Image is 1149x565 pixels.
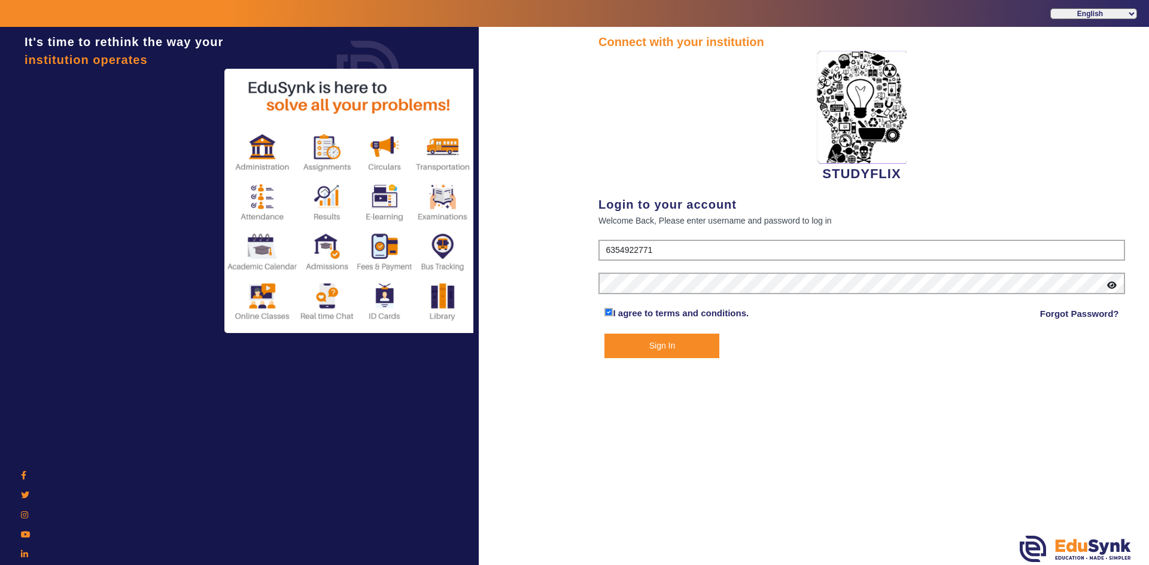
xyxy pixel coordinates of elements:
div: STUDYFLIX [598,51,1125,184]
button: Sign In [604,334,719,358]
img: login2.png [224,69,476,333]
div: Connect with your institution [598,33,1125,51]
img: edusynk.png [1020,536,1131,562]
a: Forgot Password? [1040,307,1119,321]
img: login.png [323,27,413,117]
input: User Name [598,240,1125,261]
span: It's time to rethink the way your [25,35,223,48]
div: Login to your account [598,196,1125,213]
span: institution operates [25,53,148,66]
div: Welcome Back, Please enter username and password to log in [598,213,1125,228]
img: 2da83ddf-6089-4dce-a9e2-416746467bdd [817,51,907,164]
a: I agree to terms and conditions. [613,308,749,318]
